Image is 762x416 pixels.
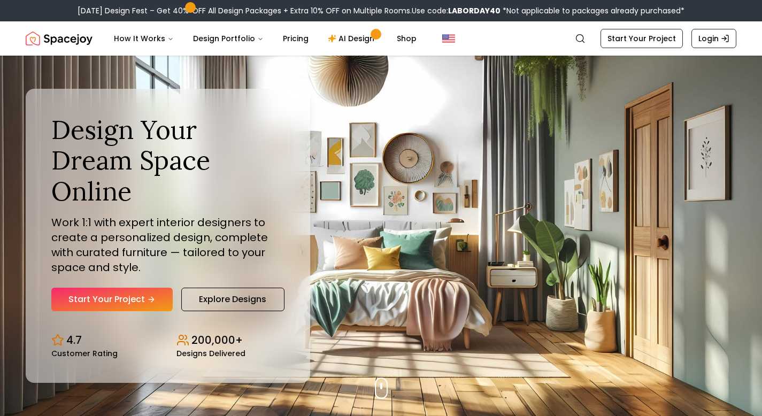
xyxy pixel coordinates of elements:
[78,5,684,16] div: [DATE] Design Fest – Get 40% OFF All Design Packages + Extra 10% OFF on Multiple Rooms.
[501,5,684,16] span: *Not applicable to packages already purchased*
[274,28,317,49] a: Pricing
[319,28,386,49] a: AI Design
[448,5,501,16] b: LABORDAY40
[105,28,425,49] nav: Main
[105,28,182,49] button: How It Works
[26,21,736,56] nav: Global
[412,5,501,16] span: Use code:
[26,28,93,49] img: Spacejoy Logo
[51,324,284,357] div: Design stats
[51,114,284,207] h1: Design Your Dream Space Online
[388,28,425,49] a: Shop
[26,28,93,49] a: Spacejoy
[51,350,118,357] small: Customer Rating
[691,29,736,48] a: Login
[442,32,455,45] img: United States
[601,29,683,48] a: Start Your Project
[51,288,173,311] a: Start Your Project
[191,333,243,348] p: 200,000+
[184,28,272,49] button: Design Portfolio
[51,215,284,275] p: Work 1:1 with expert interior designers to create a personalized design, complete with curated fu...
[181,288,284,311] a: Explore Designs
[66,333,82,348] p: 4.7
[176,350,245,357] small: Designs Delivered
